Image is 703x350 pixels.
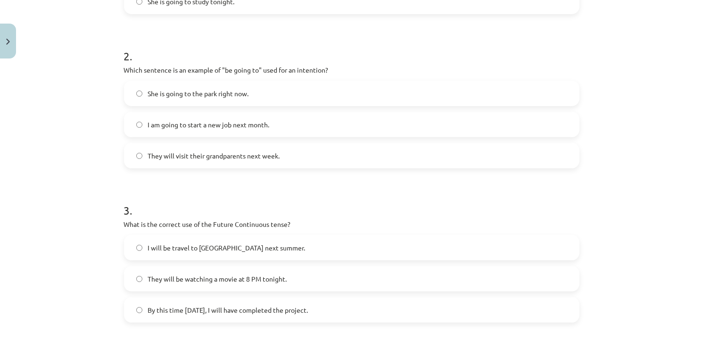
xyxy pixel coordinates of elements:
[148,274,287,284] span: They will be watching a movie at 8 PM tonight.
[148,243,306,253] span: I will be travel to [GEOGRAPHIC_DATA] next summer.
[148,151,280,161] span: They will visit their grandparents next week.
[124,187,579,217] h1: 3 .
[124,65,579,75] p: Which sentence is an example of "be going to" used for an intention?
[136,153,142,159] input: They will visit their grandparents next week.
[136,91,142,97] input: She is going to the park right now.
[6,39,10,45] img: icon-close-lesson-0947bae3869378f0d4975bcd49f059093ad1ed9edebbc8119c70593378902aed.svg
[148,305,308,315] span: By this time [DATE], I will have completed the project.
[136,276,142,282] input: They will be watching a movie at 8 PM tonight.
[136,245,142,251] input: I will be travel to [GEOGRAPHIC_DATA] next summer.
[124,219,579,229] p: What is the correct use of the Future Continuous tense?
[148,89,249,99] span: She is going to the park right now.
[136,122,142,128] input: I am going to start a new job next month.
[148,120,270,130] span: I am going to start a new job next month.
[124,33,579,62] h1: 2 .
[136,307,142,313] input: By this time [DATE], I will have completed the project.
